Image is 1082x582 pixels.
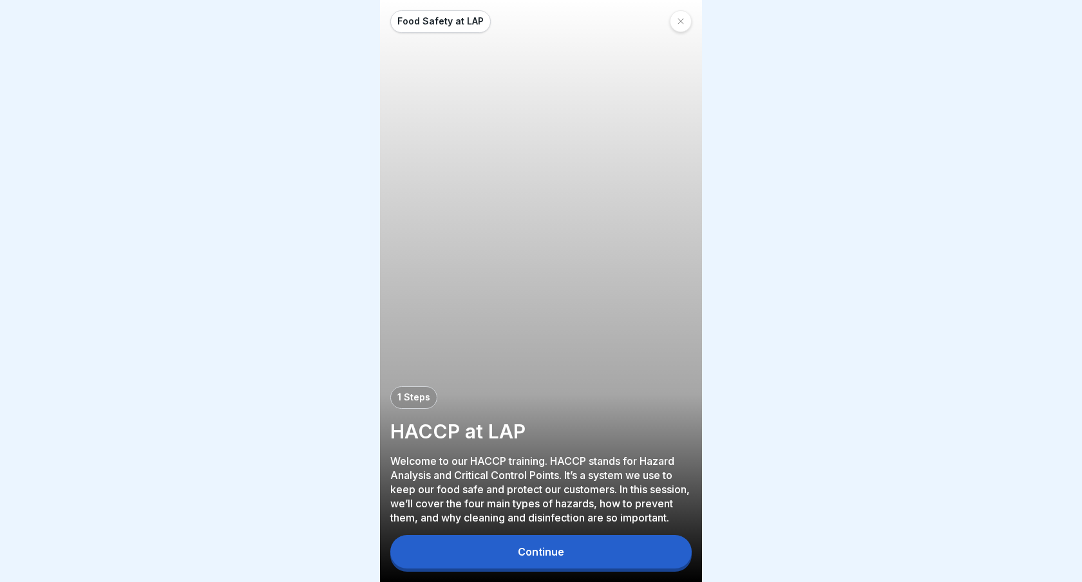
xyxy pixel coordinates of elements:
p: Food Safety at LAP [397,16,484,27]
button: Continue [390,535,692,568]
div: Continue [518,546,564,558]
p: 1 Steps [397,392,430,403]
p: Welcome to our HACCP training. HACCP stands for Hazard Analysis and Critical Control Points. It’s... [390,454,692,525]
p: HACCP at LAP [390,419,692,444]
